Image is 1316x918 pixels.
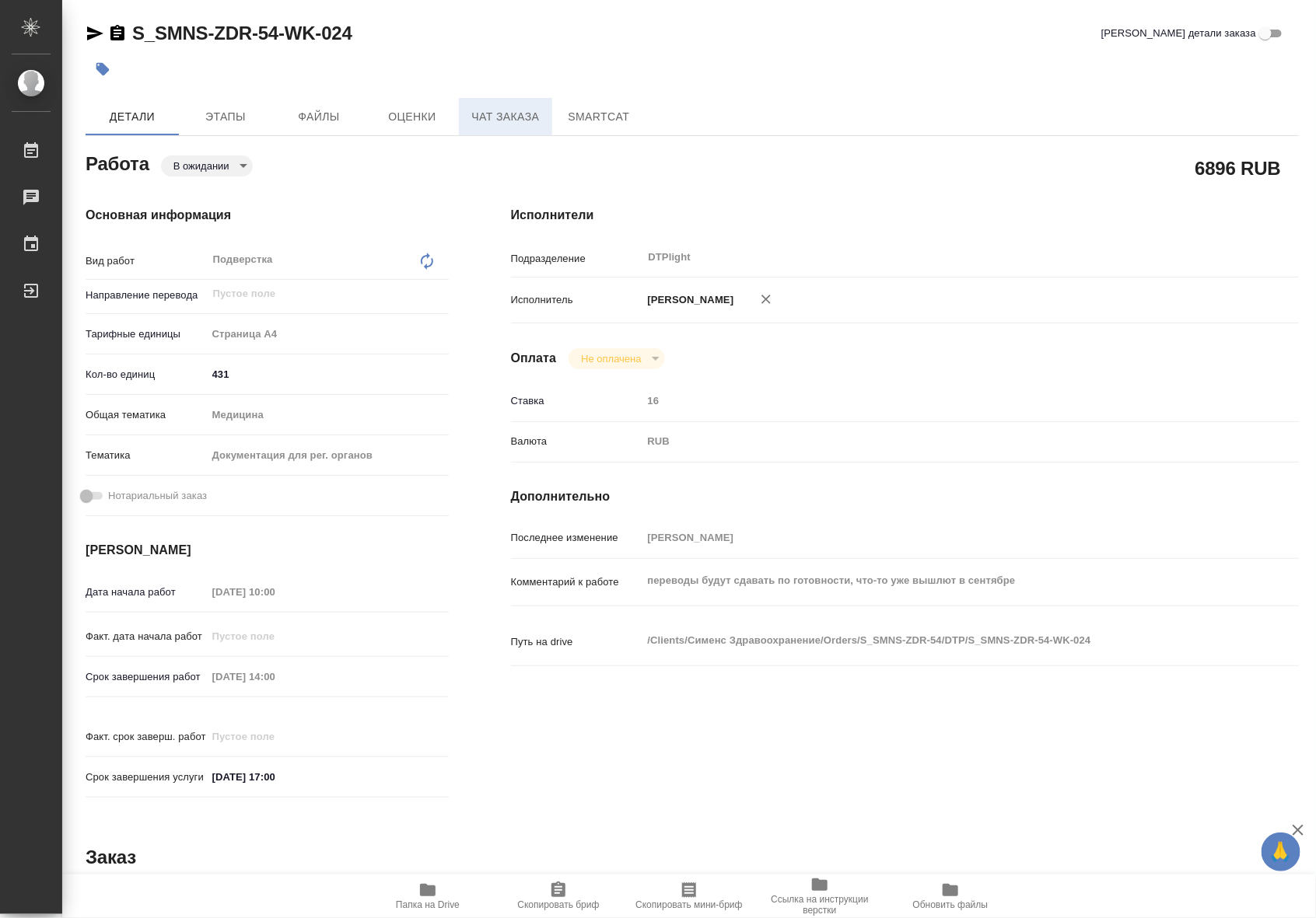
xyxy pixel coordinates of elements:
[86,367,207,382] p: Кол-во единиц
[1262,832,1300,871] button: 🙏
[511,292,642,308] p: Исполнитель
[511,206,1299,225] h4: Исполнители
[754,874,885,918] button: Ссылка на инструкции верстки
[169,159,234,173] button: В ожидании
[362,874,493,918] button: Папка на Drive
[913,899,989,910] span: Обновить файлы
[576,352,646,365] button: Не оплачена
[207,725,343,748] input: Пустое поле
[511,251,642,267] p: Подразделение
[635,899,742,910] span: Скопировать мини-бриф
[207,321,449,347] div: Страница А4
[511,487,1299,506] h4: Дополнительно
[161,155,253,176] div: В ожидании
[86,845,136,870] h2: Заказ
[207,581,343,603] input: Пустое поле
[511,349,557,368] h4: Оплата
[212,284,412,303] input: Пустое поле
[86,669,207,685] p: Срок завершения работ
[207,402,449,428] div: Медицина
[569,348,664,369] div: В ожидании
[375,107,450,127] span: Оценки
[188,107,263,127] span: Этапы
[624,874,754,918] button: Скопировать мини-бриф
[282,107,356,127] span: Файлы
[86,407,207,423] p: Общая тематика
[108,24,127,43] button: Скопировать ссылку
[207,625,343,647] input: Пустое поле
[562,107,636,127] span: SmartCat
[764,894,876,916] span: Ссылка на инструкции верстки
[642,389,1234,412] input: Пустое поле
[1101,26,1256,41] span: [PERSON_NAME] детали заказа
[493,874,624,918] button: Скопировать бриф
[511,634,642,650] p: Путь на drive
[511,393,642,409] p: Ставка
[468,107,543,127] span: Чат заказа
[86,729,207,745] p: Факт. срок заверш. работ
[207,363,449,386] input: ✎ Введи что-нибудь
[95,107,170,127] span: Детали
[885,874,1016,918] button: Обновить файлы
[86,288,207,303] p: Направление перевода
[86,448,207,463] p: Тематика
[207,442,449,469] div: Документация для рег. органов
[86,541,449,560] h4: [PERSON_NAME]
[642,428,1234,455] div: RUB
[1268,836,1294,868] span: 🙏
[1195,155,1281,181] h2: 6896 RUB
[749,282,783,316] button: Удалить исполнителя
[86,629,207,644] p: Факт. дата начала работ
[207,766,343,788] input: ✎ Введи что-нибудь
[86,253,207,269] p: Вид работ
[86,148,149,176] h2: Работа
[207,665,343,688] input: Пустое поле
[511,434,642,449] p: Валюта
[86,24,104,43] button: Скопировать ссылку для ЯМессенджера
[511,574,642,590] p: Комментарий к работе
[132,23,352,44] a: S_SMNS-ZDR-54-WK-024
[642,292,734,308] p: [PERSON_NAME]
[108,488,207,504] span: Нотариальный заказ
[86,585,207,600] p: Дата начала работ
[642,627,1234,654] textarea: /Clients/Сименс Здравоохранение/Orders/S_SMNS-ZDR-54/DTP/S_SMNS-ZDR-54-WK-024
[86,206,449,225] h4: Основная информация
[517,899,599,910] span: Скопировать бриф
[642,526,1234,549] input: Пустое поле
[86,770,207,785] p: Срок завершения услуги
[511,530,642,546] p: Последнее изменение
[86,326,207,342] p: Тарифные единицы
[642,567,1234,594] textarea: переводы будут сдавать по готовности, что-то уже вышлют в сентябре
[396,899,460,910] span: Папка на Drive
[86,52,120,86] button: Добавить тэг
